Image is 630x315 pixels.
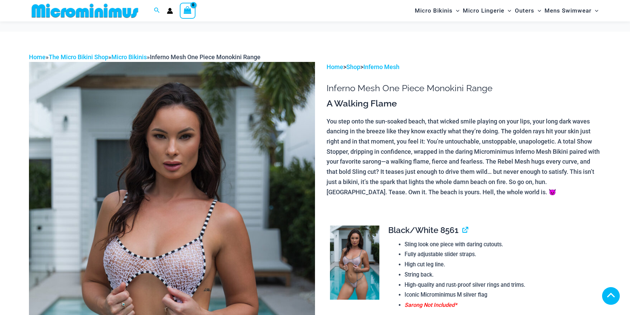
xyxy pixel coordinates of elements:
span: Micro Bikinis [415,2,453,19]
li: String back. [405,270,595,280]
h3: A Walking Flame [327,98,601,110]
span: Menu Toggle [504,2,511,19]
a: The Micro Bikini Shop [49,53,108,61]
span: Menu Toggle [592,2,598,19]
span: » » » [29,53,261,61]
p: You step onto the sun-soaked beach, that wicked smile playing on your lips, your long dark waves ... [327,116,601,197]
li: High cut leg line. [405,260,595,270]
li: High-quality and rust-proof silver rings and trims. [405,280,595,290]
a: Account icon link [167,8,173,14]
li: Iconic Microminimus M silver flag [405,290,595,300]
a: Mens SwimwearMenu ToggleMenu Toggle [543,2,600,19]
a: Micro Bikinis [111,53,147,61]
nav: Site Navigation [412,1,601,20]
span: Black/White 8561 [388,225,458,235]
h1: Inferno Mesh One Piece Monokini Range [327,83,601,94]
li: Sling look one piece with daring cutouts. [405,239,595,250]
p: > > [327,62,601,72]
a: View Shopping Cart, empty [180,3,195,18]
a: Micro LingerieMenu ToggleMenu Toggle [461,2,513,19]
span: Sarong Not Included* [405,302,457,308]
span: Menu Toggle [453,2,459,19]
span: Micro Lingerie [463,2,504,19]
img: Inferno Mesh Black White 8561 One Piece [330,226,379,300]
img: MM SHOP LOGO FLAT [29,3,141,18]
a: OutersMenu ToggleMenu Toggle [513,2,543,19]
span: Inferno Mesh One Piece Monokini Range [150,53,261,61]
li: Fully adjustable slider straps. [405,249,595,260]
a: Home [29,53,46,61]
span: Menu Toggle [534,2,541,19]
a: Search icon link [154,6,160,15]
span: Outers [515,2,534,19]
a: Inferno Mesh [363,63,399,70]
a: Home [327,63,343,70]
a: Micro BikinisMenu ToggleMenu Toggle [413,2,461,19]
span: Mens Swimwear [545,2,592,19]
a: Shop [346,63,360,70]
